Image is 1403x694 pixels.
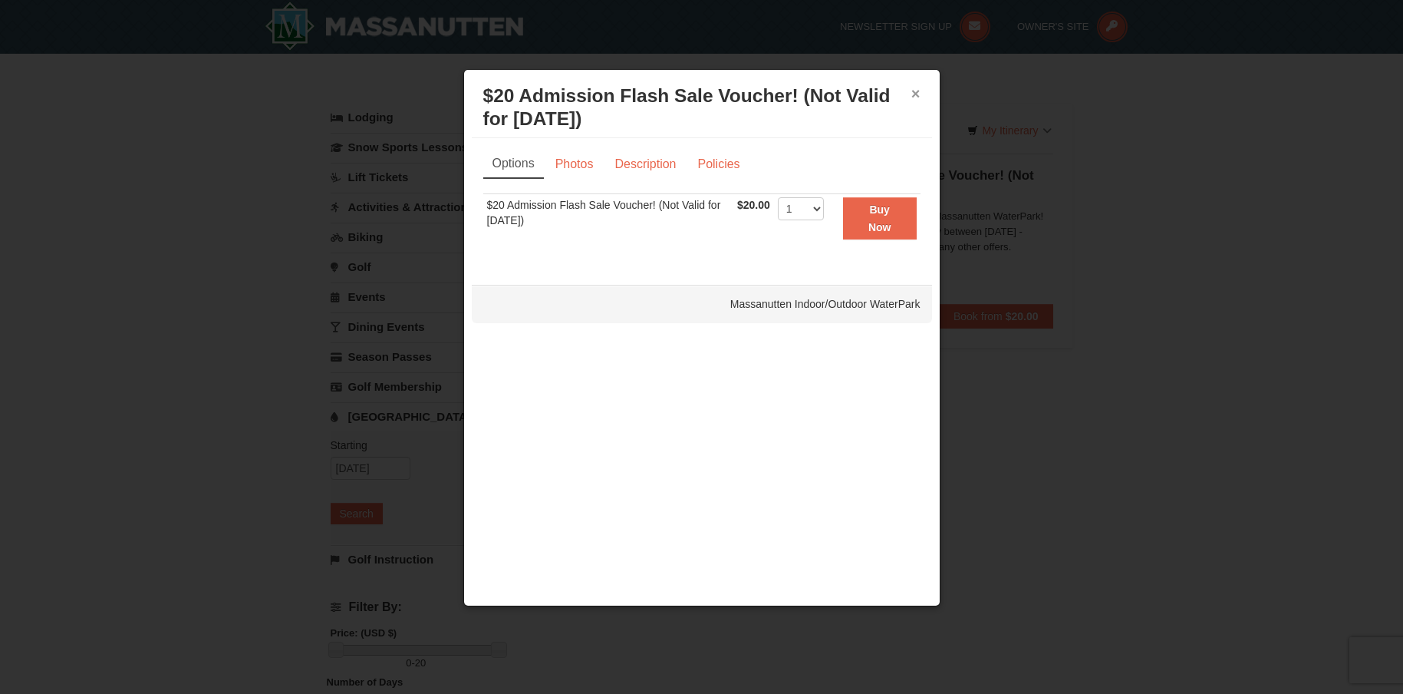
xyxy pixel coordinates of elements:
[868,203,891,233] strong: Buy Now
[604,150,686,179] a: Description
[545,150,604,179] a: Photos
[483,150,544,179] a: Options
[483,84,921,131] h3: $20 Admission Flash Sale Voucher! (Not Valid for [DATE])
[472,285,932,323] div: Massanutten Indoor/Outdoor WaterPark
[483,194,734,243] td: $20 Admission Flash Sale Voucher! (Not Valid for [DATE])
[687,150,749,179] a: Policies
[737,199,770,211] span: $20.00
[911,86,921,101] button: ×
[843,197,917,240] button: Buy Now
